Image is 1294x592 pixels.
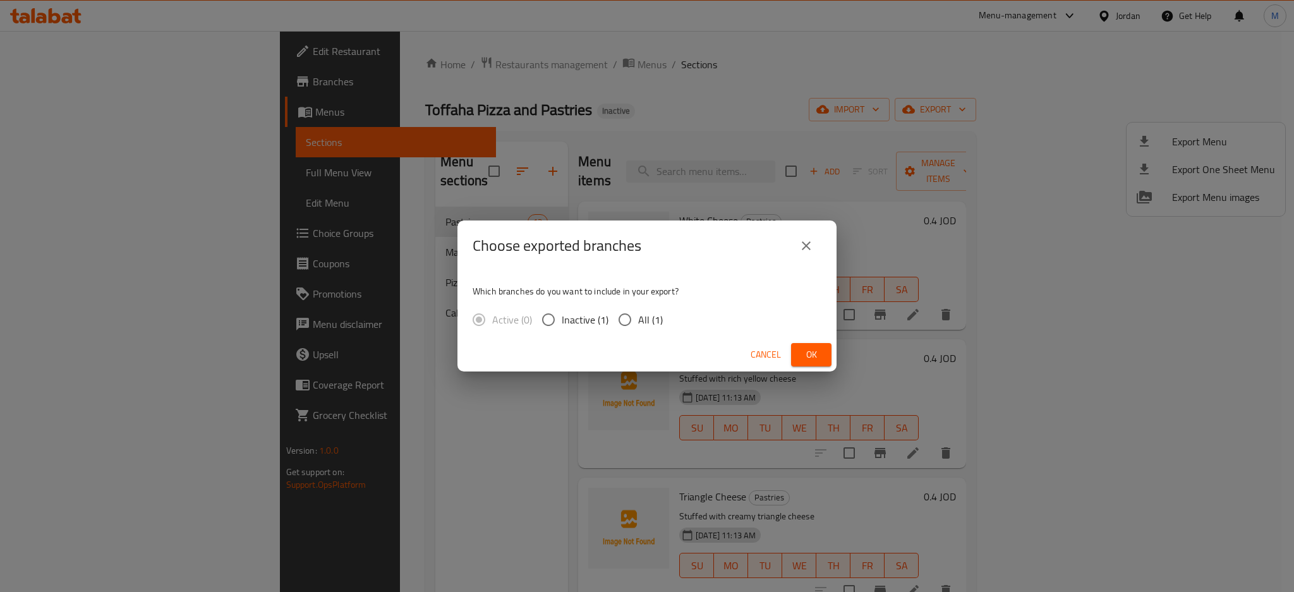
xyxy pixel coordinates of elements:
p: Which branches do you want to include in your export? [473,285,821,298]
span: Active (0) [492,312,532,327]
button: close [791,231,821,261]
span: Inactive (1) [562,312,608,327]
h2: Choose exported branches [473,236,641,256]
button: Cancel [746,343,786,366]
span: All (1) [638,312,663,327]
button: Ok [791,343,831,366]
span: Ok [801,347,821,363]
span: Cancel [751,347,781,363]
